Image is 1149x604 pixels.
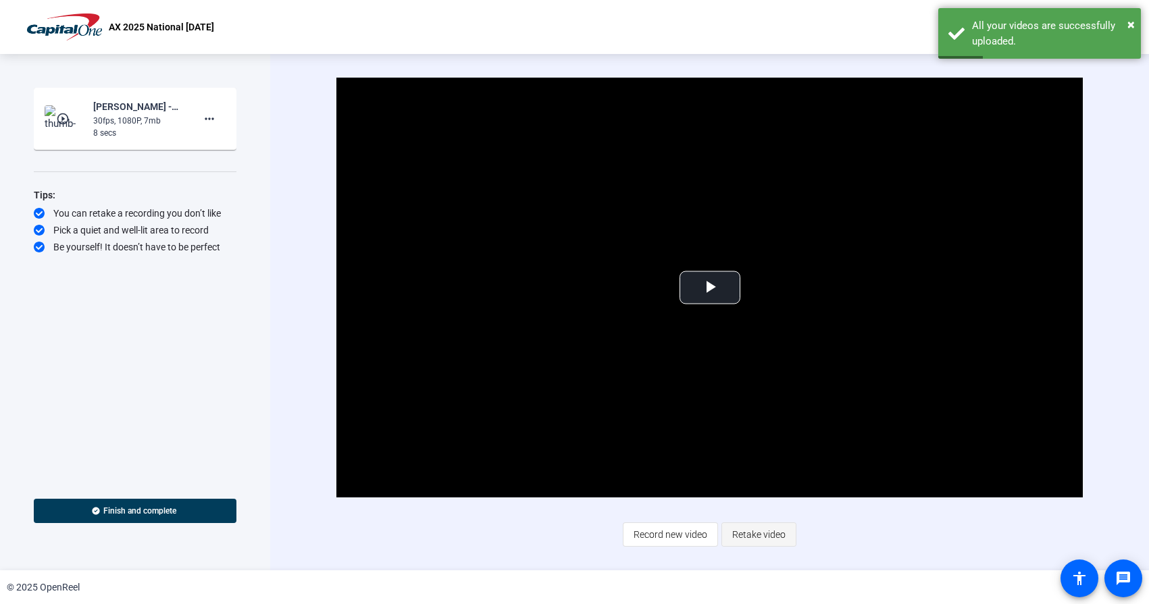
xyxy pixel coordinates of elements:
div: You can retake a recording you don’t like [34,207,236,220]
p: AX 2025 National [DATE] [109,19,214,35]
button: Play Video [680,271,740,304]
span: Finish and complete [103,505,176,516]
button: Record new video [623,522,718,547]
mat-icon: play_circle_outline [56,112,72,126]
div: 30fps, 1080P, 7mb [93,115,184,127]
div: All your videos are successfully uploaded. [972,18,1131,49]
button: Retake video [721,522,796,547]
div: Pick a quiet and well-lit area to record [34,223,236,237]
img: thumb-nail [45,105,84,132]
span: × [1127,16,1135,32]
div: Tips: [34,187,236,203]
img: OpenReel logo [27,13,102,40]
button: Finish and complete [34,499,236,523]
mat-icon: message [1115,570,1131,586]
div: Be yourself! It doesn’t have to be perfect [34,240,236,254]
div: 8 secs [93,127,184,139]
div: [PERSON_NAME] -AX 2025 National Boss-s Day-AX 2025 National Boss-s Day -1759169045243-webcam [93,99,184,115]
button: Close [1127,14,1135,34]
div: © 2025 OpenReel [7,580,80,595]
span: Retake video [732,522,786,547]
mat-icon: accessibility [1071,570,1088,586]
mat-icon: more_horiz [201,111,218,127]
span: Record new video [634,522,707,547]
div: Video Player [336,78,1083,497]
